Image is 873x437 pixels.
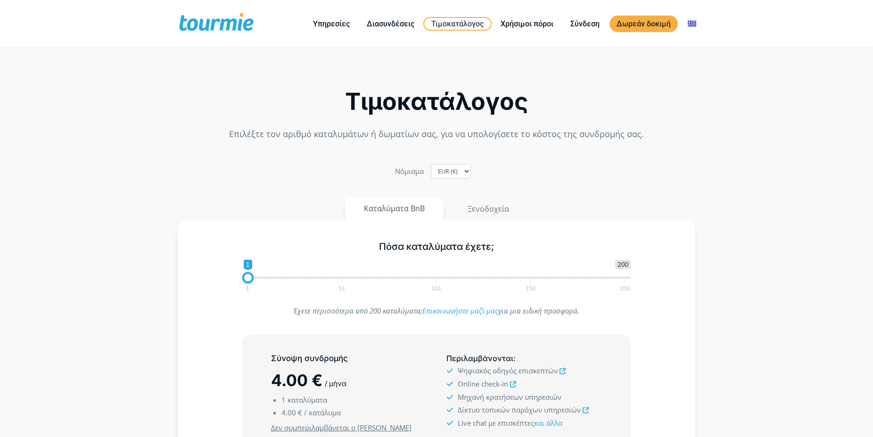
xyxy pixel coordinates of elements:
[458,418,562,428] span: Live chat με επισκέπτες
[618,286,632,290] span: 200
[325,379,346,388] span: / μήνα
[448,198,528,220] button: Ξενοδοχεία
[360,18,421,30] a: Διασυνδέσεις
[534,418,562,428] a: και άλλα
[422,306,498,315] a: Επικοινωνήστε μαζί μας
[271,423,412,432] u: Δεν συμπεριλαμβάνεται ο [PERSON_NAME]
[395,165,424,178] label: Nόμισμα
[458,392,561,402] span: Μηχανή κρατήσεων υπηρεσιών
[458,366,558,375] span: Ψηφιακός οδηγός επισκεπτών
[345,198,444,220] button: Καταλύματα BnB
[288,395,327,404] span: καταλύματα
[446,354,513,363] span: Περιλαμβάνονται
[244,260,252,269] span: 1
[423,17,492,31] a: Τιμοκατάλογος
[244,286,250,290] span: 1
[178,91,695,113] h2: Τιμοκατάλογος
[242,305,631,317] p: Έχετε περισσότερα από 200 καταλύματα; για μια ειδική προσφορά.
[524,286,537,290] span: 150
[304,408,341,417] span: / κατάλυμα
[458,405,581,414] span: Δίκτυο τοπικών παρόχων υπηρεσιών
[615,260,631,269] span: 200
[458,379,508,388] span: Online check-in
[306,18,357,30] a: Υπηρεσίες
[271,371,322,390] span: 4.00 €
[430,286,443,290] span: 101
[242,241,631,253] h5: Πόσα καταλύματα έχετε;
[271,353,427,364] h5: Σύνοψη συνδρομής
[494,18,560,30] a: Χρήσιμοι πόροι
[609,16,678,32] a: Δωρεάν δοκιμή
[281,395,286,404] span: 1
[337,286,346,290] span: 51
[563,18,607,30] a: Σύνδεση
[281,408,302,417] span: 4.00 €
[178,128,695,140] p: Επιλέξτε τον αριθμό καταλυμάτων ή δωματίων σας, για να υπολογίσετε το κόστος της συνδρομής σας.
[446,353,602,364] h5: :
